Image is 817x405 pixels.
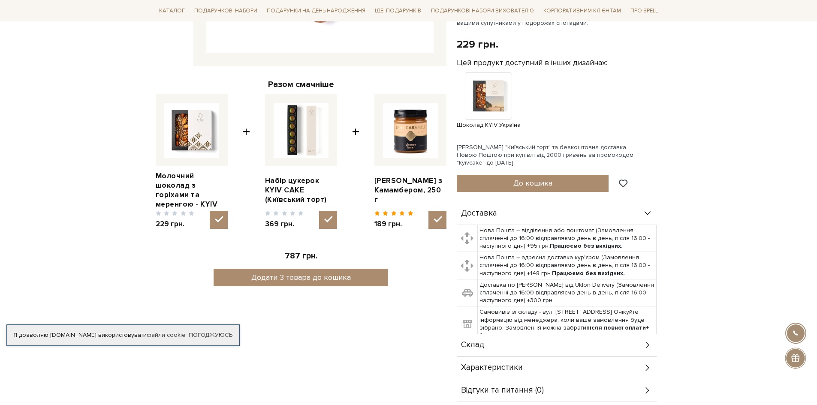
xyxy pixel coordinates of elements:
img: Набір цукерок KYIV CAKE (Київський торт) [274,103,329,158]
b: після повної оплати [586,324,646,331]
a: Ідеї подарунків [371,4,425,18]
img: Карамель з Камамбером, 250 г [383,103,438,158]
div: 229 грн. [457,38,498,51]
label: Цей продукт доступний в інших дизайнах: [457,58,607,68]
a: Молочний шоколад з горіхами та меренгою - KYIV [156,171,228,209]
a: Подарункові набори вихователю [428,3,537,18]
span: + [352,94,359,229]
div: [PERSON_NAME] "Київський торт" та безкоштовна доставка Новою Поштою при купівлі від 2000 гривень ... [457,144,662,167]
span: Характеристики [461,364,523,372]
span: 369 грн. [265,219,304,229]
td: Доставка по [PERSON_NAME] від Uklon Delivery (Замовлення сплаченні до 16:00 відправляємо день в д... [478,279,657,306]
span: Доставка [461,210,497,217]
button: До кошика [457,175,609,192]
button: Додати 3 товара до кошика [214,269,388,286]
a: файли cookie [147,331,186,339]
span: 787 грн. [285,251,317,261]
span: 189 грн. [374,219,413,229]
span: Склад [461,341,484,349]
span: 229 грн. [156,219,195,229]
b: Працюємо без вихідних. [550,242,623,249]
img: Молочний шоколад з горіхами та меренгою - KYIV [164,103,219,158]
a: Про Spell [627,4,661,18]
div: Разом смачніше [156,79,446,90]
a: Каталог [156,4,188,18]
a: Подарункові набори [191,4,261,18]
b: Працюємо без вихідних. [552,270,625,277]
img: Продукт [465,72,512,120]
span: Шоколад KYIV Україна [457,121,521,129]
span: Відгуки та питання (0) [461,387,544,394]
a: Погоджуюсь [189,331,232,339]
div: Я дозволяю [DOMAIN_NAME] використовувати [7,331,239,339]
span: До кошика [513,178,552,188]
span: + [243,94,250,229]
a: Корпоративним клієнтам [540,3,624,18]
a: Подарунки на День народження [263,4,369,18]
a: Набір цукерок KYIV CAKE (Київський торт) [265,176,337,204]
td: Самовивіз зі складу - вул. [STREET_ADDRESS] Очікуйте інформацію від менеджера, коли ваше замовлен... [478,306,657,342]
td: Нова Пошта – адресна доставка кур'єром (Замовлення сплаченні до 16:00 відправляємо день в день, п... [478,252,657,279]
td: Нова Пошта – відділення або поштомат (Замовлення сплаченні до 16:00 відправляємо день в день, піс... [478,225,657,252]
a: [PERSON_NAME] з Камамбером, 250 г [374,176,446,204]
a: Шоколад KYIV Україна [457,92,521,129]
